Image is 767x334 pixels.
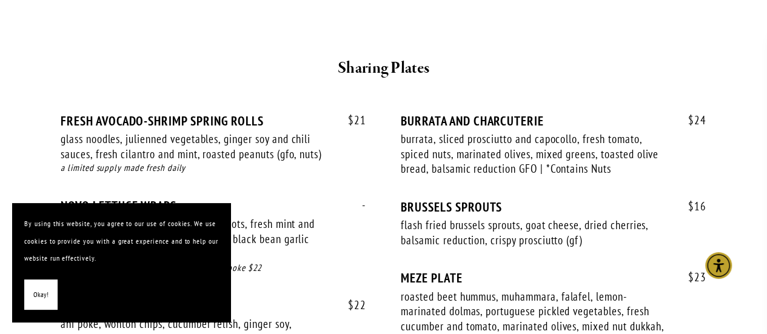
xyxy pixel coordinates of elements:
span: - [350,198,366,212]
div: FRESH AVOCADO-SHRIMP SPRING ROLLS [61,113,366,129]
button: Okay! [24,279,58,310]
div: NOVO LETTUCE WRAPS [61,198,366,213]
div: BURRATA AND CHARCUTERIE [401,113,706,129]
span: $ [688,113,694,127]
strong: Sharing Plates [338,58,429,79]
span: 16 [676,199,706,213]
span: 22 [336,298,366,312]
span: 23 [676,270,706,284]
div: MEZE PLATE [401,270,706,286]
span: $ [348,113,354,127]
div: flash fried brussels sprouts, goat cheese, dried cherries, balsamic reduction, crispy prosciutto ... [401,218,672,247]
section: Cookie banner [12,203,230,322]
div: burrata, sliced prosciutto and capocollo, fresh tomato, spiced nuts, marinated olives, mixed gree... [401,132,672,176]
span: Okay! [33,286,49,304]
div: Accessibility Menu [705,252,732,279]
span: $ [348,298,354,312]
div: a limited supply made fresh daily [61,161,366,175]
span: $ [688,199,694,213]
span: 24 [676,113,706,127]
span: $ [688,270,694,284]
span: 21 [336,113,366,127]
div: BRUSSELS SPROUTS [401,199,706,215]
p: By using this website, you agree to our use of cookies. We use cookies to provide you with a grea... [24,215,218,267]
div: glass noodles, julienned vegetables, ginger soy and chili sauces, fresh cilantro and mint, roaste... [61,132,332,161]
